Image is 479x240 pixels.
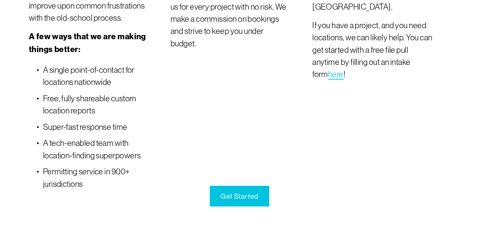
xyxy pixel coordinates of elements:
strong: A few ways that we are making things better: [29,32,148,54]
p: Free, fully shareable custom location reports [43,92,149,117]
a: here [328,70,344,79]
p: Super-fast response time [43,121,149,133]
p: A single point-of-contact for locations nationwide [43,64,149,88]
a: Get Started [210,186,269,206]
p: A tech-enabled team with location-finding superpowers [43,137,149,162]
p: Permitting service in 900+ jurisdictions [43,165,149,190]
p: If you have a project, and you need locations, we can likely help. You can get started with a fre... [312,19,432,80]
